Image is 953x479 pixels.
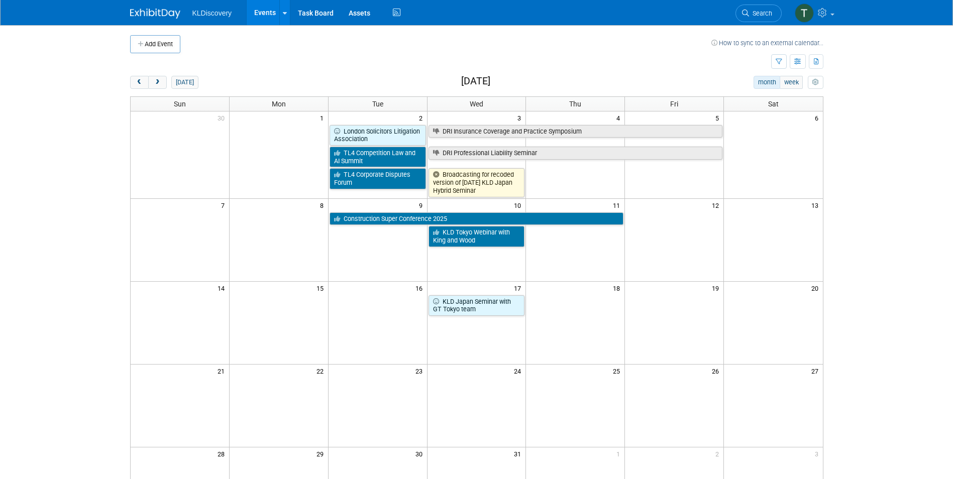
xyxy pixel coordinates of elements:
span: 21 [217,365,229,377]
span: Mon [272,100,286,108]
span: 3 [814,447,823,460]
a: TL4 Corporate Disputes Forum [330,168,426,189]
a: TL4 Competition Law and AI Summit [330,147,426,167]
span: 19 [711,282,723,294]
button: next [148,76,167,89]
span: 2 [714,447,723,460]
span: 30 [217,111,229,124]
span: 27 [810,365,823,377]
span: 22 [315,365,328,377]
span: 5 [714,111,723,124]
span: 16 [414,282,427,294]
a: DRI Insurance Coverage and Practice Symposium [429,125,723,138]
button: Add Event [130,35,180,53]
a: KLD Tokyo Webinar with King and Wood [429,226,525,247]
a: London Solicitors Litigation Association [330,125,426,146]
i: Personalize Calendar [812,79,819,86]
span: 30 [414,447,427,460]
span: Thu [569,100,581,108]
span: 1 [615,447,624,460]
h2: [DATE] [461,76,490,87]
a: Search [735,5,782,22]
span: 24 [513,365,525,377]
span: 28 [217,447,229,460]
button: month [754,76,780,89]
span: Wed [470,100,483,108]
button: [DATE] [171,76,198,89]
img: ExhibitDay [130,9,180,19]
a: How to sync to an external calendar... [711,39,823,47]
span: 17 [513,282,525,294]
span: 20 [810,282,823,294]
span: 6 [814,111,823,124]
span: 12 [711,199,723,211]
span: 8 [319,199,328,211]
span: Sun [174,100,186,108]
span: 31 [513,447,525,460]
img: Taketo Sakuma [795,4,814,23]
span: Search [749,10,772,17]
span: 15 [315,282,328,294]
span: 29 [315,447,328,460]
button: prev [130,76,149,89]
a: Broadcasting for recoded version of [DATE] KLD Japan Hybrid Seminar [429,168,525,197]
span: 13 [810,199,823,211]
span: Fri [670,100,678,108]
span: Sat [768,100,779,108]
button: myCustomButton [808,76,823,89]
span: 7 [220,199,229,211]
span: 26 [711,365,723,377]
a: DRI Professional Liability Seminar [429,147,723,160]
span: 14 [217,282,229,294]
span: 3 [516,111,525,124]
span: 1 [319,111,328,124]
span: 9 [418,199,427,211]
span: KLDiscovery [192,9,232,17]
span: Tue [372,100,383,108]
span: 23 [414,365,427,377]
button: week [780,76,803,89]
span: 11 [612,199,624,211]
span: 4 [615,111,624,124]
a: KLD Japan Seminar with GT Tokyo team [429,295,525,316]
a: Construction Super Conference 2025 [330,212,624,225]
span: 25 [612,365,624,377]
span: 18 [612,282,624,294]
span: 2 [418,111,427,124]
span: 10 [513,199,525,211]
